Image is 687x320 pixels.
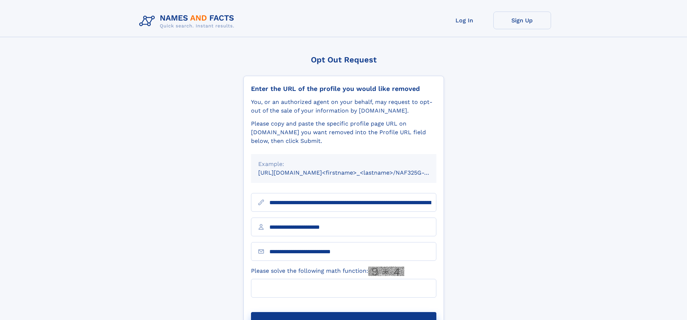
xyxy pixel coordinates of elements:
div: Opt Out Request [243,55,444,64]
small: [URL][DOMAIN_NAME]<firstname>_<lastname>/NAF325G-xxxxxxxx [258,169,450,176]
div: Enter the URL of the profile you would like removed [251,85,436,93]
label: Please solve the following math function: [251,267,404,276]
div: Example: [258,160,429,168]
a: Sign Up [493,12,551,29]
a: Log In [436,12,493,29]
div: Please copy and paste the specific profile page URL on [DOMAIN_NAME] you want removed into the Pr... [251,119,436,145]
div: You, or an authorized agent on your behalf, may request to opt-out of the sale of your informatio... [251,98,436,115]
img: Logo Names and Facts [136,12,240,31]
